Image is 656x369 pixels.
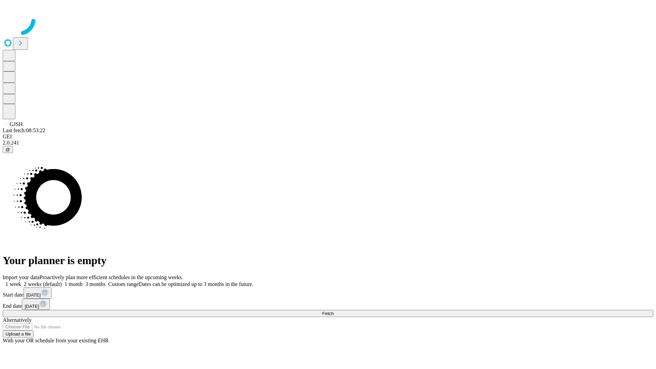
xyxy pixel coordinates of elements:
[65,281,83,287] span: 1 month
[3,299,653,310] div: End date
[3,310,653,317] button: Fetch
[5,281,21,287] span: 1 week
[3,317,31,323] span: Alternatively
[139,281,253,287] span: Dates can be optimized up to 3 months in the future.
[3,140,653,146] div: 2.0.241
[10,121,23,127] span: GJSH
[3,338,109,343] span: With your OR schedule from your existing EHR
[24,281,62,287] span: 2 weeks (default)
[3,330,33,338] button: Upload a file
[5,147,10,152] span: @
[26,292,41,298] span: [DATE]
[85,281,106,287] span: 3 months
[25,304,39,309] span: [DATE]
[3,254,653,267] h1: Your planner is empty
[3,287,653,299] div: Start date
[322,311,333,316] span: Fetch
[40,274,183,280] span: Proactively plan more efficient schedules in the upcoming weeks.
[3,134,653,140] div: GEI
[3,146,13,153] button: @
[22,299,50,310] button: [DATE]
[24,287,52,299] button: [DATE]
[3,274,40,280] span: Import your data
[3,127,45,133] span: Last fetch: 08:53:22
[108,281,139,287] span: Custom range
